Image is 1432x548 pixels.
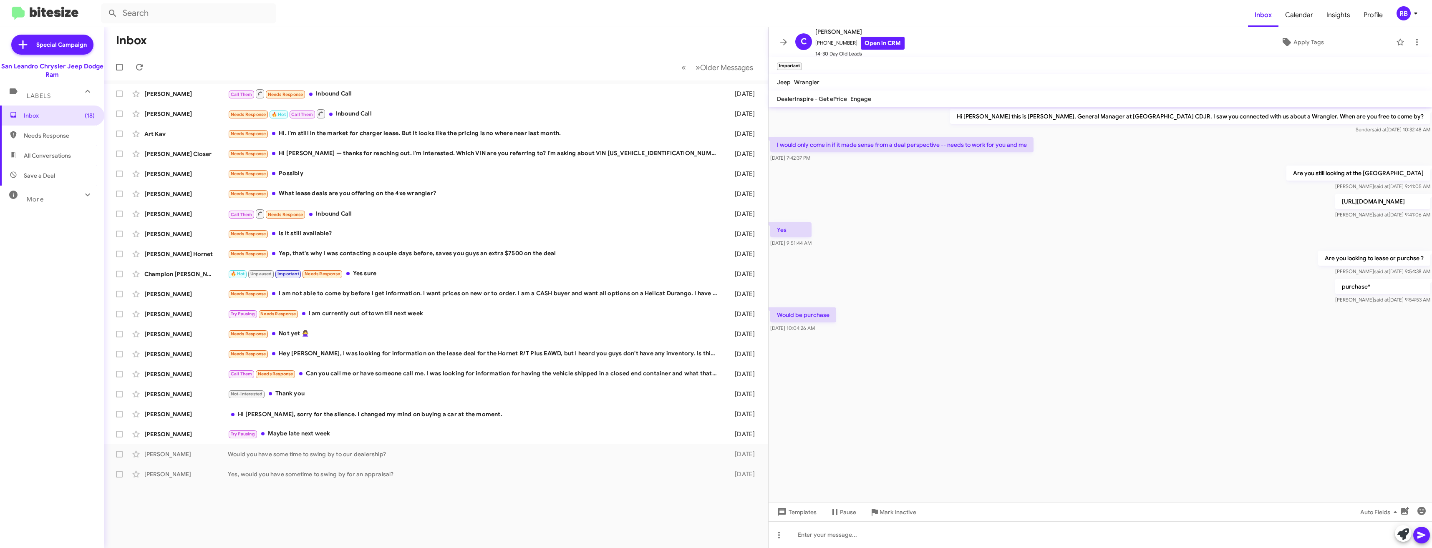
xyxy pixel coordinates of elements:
div: [DATE] [722,150,761,158]
span: Templates [775,505,817,520]
span: [PERSON_NAME] [DATE] 9:54:53 AM [1335,297,1430,303]
div: [PERSON_NAME] [144,410,228,418]
div: Not yet 🙅‍♀️ [228,329,722,339]
div: Yes sure [228,269,722,279]
div: Inbound Call [228,108,722,119]
span: Not-Interested [231,391,263,397]
small: Important [777,63,802,70]
div: [PERSON_NAME] [144,330,228,338]
div: [PERSON_NAME] [144,290,228,298]
div: Art Kav [144,130,228,138]
button: Next [691,59,758,76]
span: More [27,196,44,203]
span: Inbox [24,111,95,120]
div: Hi [PERSON_NAME], sorry for the silence. I changed my mind on buying a car at the moment. [228,410,722,418]
span: said at [1374,211,1389,218]
div: Yep, that's why I was contacting a couple days before, saves you guys an extra $7500 on the deal [228,249,722,259]
span: Needs Response [260,311,296,317]
span: Needs Response [231,291,266,297]
p: Hi [PERSON_NAME] this is [PERSON_NAME], General Manager at [GEOGRAPHIC_DATA] CDJR. I saw you conn... [950,109,1430,124]
span: Call Them [291,112,313,117]
a: Insights [1320,3,1357,27]
span: Unpaused [250,271,272,277]
button: Pause [823,505,863,520]
span: Jeep [777,78,791,86]
div: Hey [PERSON_NAME], I was looking for information on the lease deal for the Hornet R/T Plus EAWD, ... [228,349,722,359]
span: Needs Response [268,92,303,97]
a: Profile [1357,3,1389,27]
div: [PERSON_NAME] [144,210,228,218]
button: Mark Inactive [863,505,923,520]
div: Would you have some time to swing by to our dealership? [228,450,722,458]
span: Needs Response [231,331,266,337]
div: [DATE] [722,470,761,478]
span: said at [1374,268,1389,274]
span: 14-30 Day Old Leads [815,50,905,58]
span: Needs Response [231,112,266,117]
span: Needs Response [231,131,266,136]
div: Inbound Call [228,209,722,219]
p: [URL][DOMAIN_NAME] [1335,194,1430,209]
div: [PERSON_NAME] [144,170,228,178]
div: [PERSON_NAME] [144,390,228,398]
span: Apply Tags [1293,35,1324,50]
span: said at [1374,183,1389,189]
div: RB [1397,6,1411,20]
div: [DATE] [722,350,761,358]
span: [PERSON_NAME] [DATE] 9:41:06 AM [1335,211,1430,218]
div: Hi. I'm still in the market for charger lease. But it looks like the pricing is no where near las... [228,129,722,138]
button: Previous [676,59,691,76]
div: Is it still available? [228,229,722,239]
div: [PERSON_NAME] [144,370,228,378]
span: Needs Response [305,271,340,277]
span: Try Pausing [231,311,255,317]
span: All Conversations [24,151,71,160]
a: Special Campaign [11,35,93,55]
p: purchase* [1335,279,1430,294]
span: [PERSON_NAME] [DATE] 9:54:38 AM [1335,268,1430,274]
div: [DATE] [722,170,761,178]
span: Needs Response [24,131,95,140]
div: [DATE] [722,430,761,438]
div: [DATE] [722,230,761,238]
div: Yes, would you have sometime to swing by for an appraisal? [228,470,722,478]
div: [DATE] [722,90,761,98]
span: 🔥 Hot [231,271,245,277]
span: C [801,35,807,48]
div: [PERSON_NAME] [144,450,228,458]
a: Inbox [1248,3,1278,27]
div: [DATE] [722,390,761,398]
span: [PERSON_NAME] [815,27,905,37]
span: Call Them [231,371,252,377]
span: [DATE] 9:51:44 AM [770,240,812,246]
span: Sender [DATE] 10:32:48 AM [1356,126,1430,133]
div: [DATE] [722,130,761,138]
div: [PERSON_NAME] [144,110,228,118]
div: [PERSON_NAME] Hornet [144,250,228,258]
button: Templates [769,505,823,520]
div: Hi [PERSON_NAME] — thanks for reaching out. I'm interested. Which VIN are you referring to? I'm a... [228,149,722,158]
span: 🔥 Hot [272,112,286,117]
div: [DATE] [722,450,761,458]
nav: Page navigation example [677,59,758,76]
div: [PERSON_NAME] [144,310,228,318]
div: Inbound Call [228,88,722,99]
input: Search [101,3,276,23]
span: [DATE] 7:42:37 PM [770,155,810,161]
span: said at [1372,126,1387,133]
button: Apply Tags [1212,35,1392,50]
span: Needs Response [231,191,266,196]
span: » [696,62,700,73]
div: [DATE] [722,330,761,338]
span: [PHONE_NUMBER] [815,37,905,50]
span: Save a Deal [24,171,55,180]
div: [DATE] [722,110,761,118]
div: [DATE] [722,210,761,218]
a: Calendar [1278,3,1320,27]
span: Important [277,271,299,277]
span: Call Them [231,212,252,217]
div: I am not able to come by before I get information. I want prices on new or to order. I am a CASH ... [228,289,722,299]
